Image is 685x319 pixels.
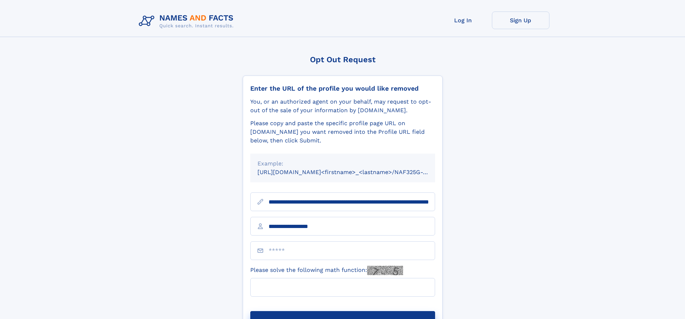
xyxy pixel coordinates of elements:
[250,119,435,145] div: Please copy and paste the specific profile page URL on [DOMAIN_NAME] you want removed into the Pr...
[243,55,443,64] div: Opt Out Request
[136,12,239,31] img: Logo Names and Facts
[250,85,435,92] div: Enter the URL of the profile you would like removed
[257,159,428,168] div: Example:
[250,97,435,115] div: You, or an authorized agent on your behalf, may request to opt-out of the sale of your informatio...
[257,169,449,176] small: [URL][DOMAIN_NAME]<firstname>_<lastname>/NAF325G-xxxxxxxx
[434,12,492,29] a: Log In
[250,266,403,275] label: Please solve the following math function:
[492,12,549,29] a: Sign Up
